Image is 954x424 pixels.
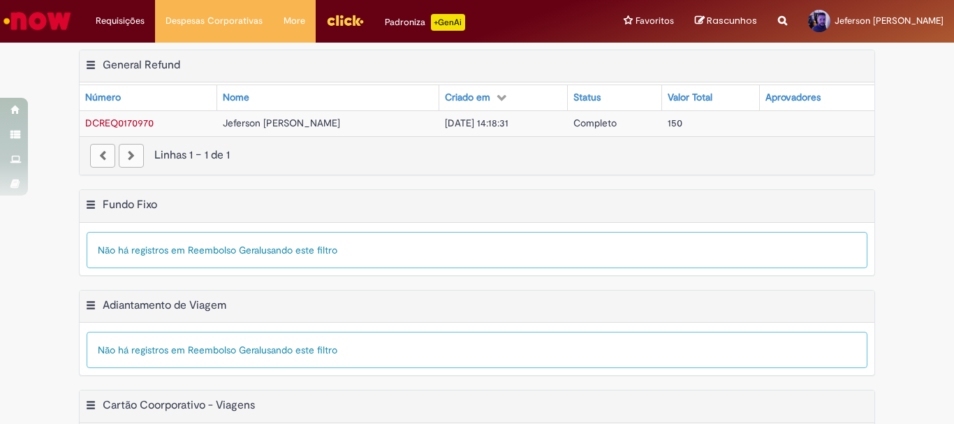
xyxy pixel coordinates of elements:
[636,14,674,28] span: Favoritos
[431,14,465,31] p: +GenAi
[87,232,867,268] div: Não há registros em Reembolso Geral
[85,198,96,216] button: Fundo Fixo Menu de contexto
[103,298,226,312] h2: Adiantamento de Viagem
[223,117,340,129] span: Jeferson [PERSON_NAME]
[695,15,757,28] a: Rascunhos
[707,14,757,27] span: Rascunhos
[166,14,263,28] span: Despesas Corporativas
[385,14,465,31] div: Padroniza
[223,91,249,105] div: Nome
[445,91,490,105] div: Criado em
[261,344,337,356] span: usando este filtro
[326,10,364,31] img: click_logo_yellow_360x200.png
[85,91,121,105] div: Número
[103,198,157,212] h2: Fundo Fixo
[668,117,682,129] span: 150
[96,14,145,28] span: Requisições
[85,298,96,316] button: Adiantamento de Viagem Menu de contexto
[1,7,73,35] img: ServiceNow
[668,91,712,105] div: Valor Total
[90,147,864,163] div: Linhas 1 − 1 de 1
[85,398,96,416] button: Cartão Coorporativo - Viagens Menu de contexto
[87,332,867,368] div: Não há registros em Reembolso Geral
[573,117,617,129] span: Completo
[103,58,180,72] h2: General Refund
[261,244,337,256] span: usando este filtro
[103,399,255,413] h2: Cartão Coorporativo - Viagens
[765,91,821,105] div: Aprovadores
[80,136,874,175] nav: paginação
[445,117,508,129] span: [DATE] 14:18:31
[85,117,154,129] a: Abrir Registro: DCREQ0170970
[835,15,944,27] span: Jeferson [PERSON_NAME]
[284,14,305,28] span: More
[85,117,154,129] span: DCREQ0170970
[573,91,601,105] div: Status
[85,58,96,76] button: General Refund Menu de contexto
